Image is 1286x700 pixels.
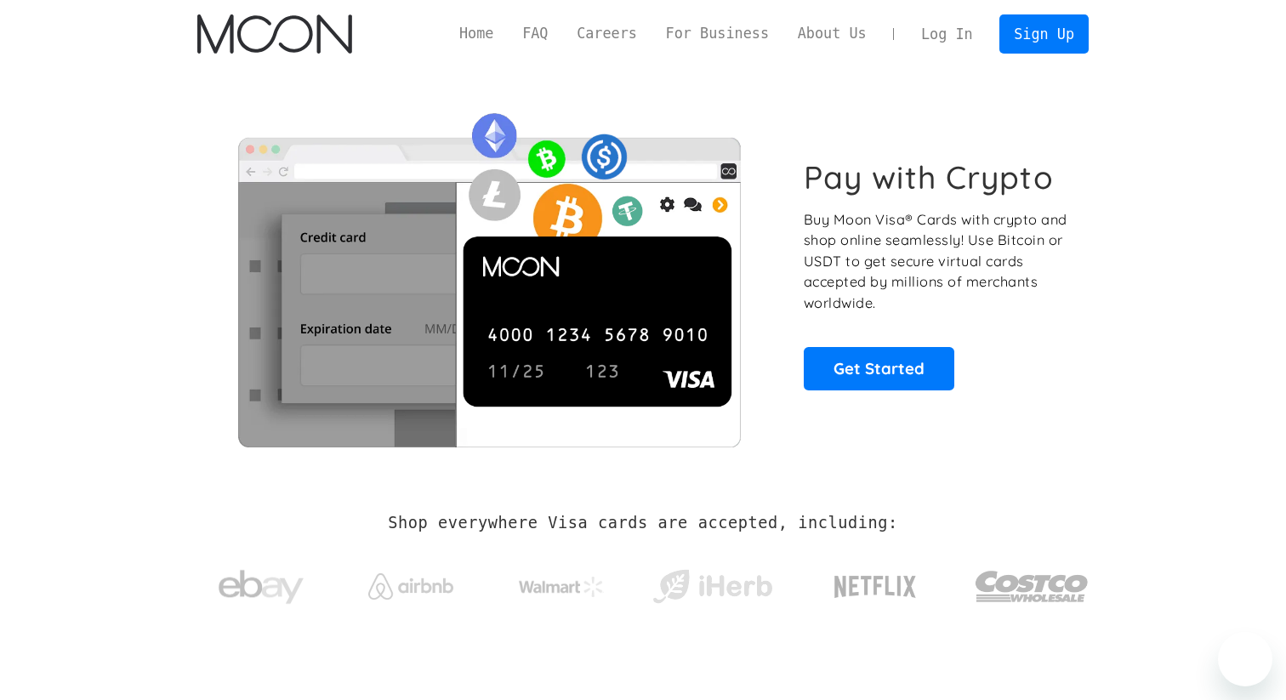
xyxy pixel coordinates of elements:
[508,23,562,44] a: FAQ
[999,14,1088,53] a: Sign Up
[975,538,1089,627] a: Costco
[197,101,780,447] img: Moon Cards let you spend your crypto anywhere Visa is accepted.
[197,14,351,54] img: Moon Logo
[348,556,475,608] a: Airbnb
[804,347,954,390] a: Get Started
[975,555,1089,618] img: Costco
[833,566,918,608] img: Netflix
[445,23,508,44] a: Home
[368,573,453,600] img: Airbnb
[219,561,304,614] img: ebay
[799,549,952,617] a: Netflix
[562,23,651,44] a: Careers
[197,543,324,623] a: ebay
[652,23,783,44] a: For Business
[519,577,604,597] img: Walmart
[804,209,1070,314] p: Buy Moon Visa® Cards with crypto and shop online seamlessly! Use Bitcoin or USDT to get secure vi...
[907,15,987,53] a: Log In
[1218,632,1272,686] iframe: Button to launch messaging window
[388,514,897,532] h2: Shop everywhere Visa cards are accepted, including:
[197,14,351,54] a: home
[783,23,881,44] a: About Us
[498,560,625,606] a: Walmart
[804,158,1054,196] h1: Pay with Crypto
[649,548,776,617] a: iHerb
[649,565,776,609] img: iHerb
